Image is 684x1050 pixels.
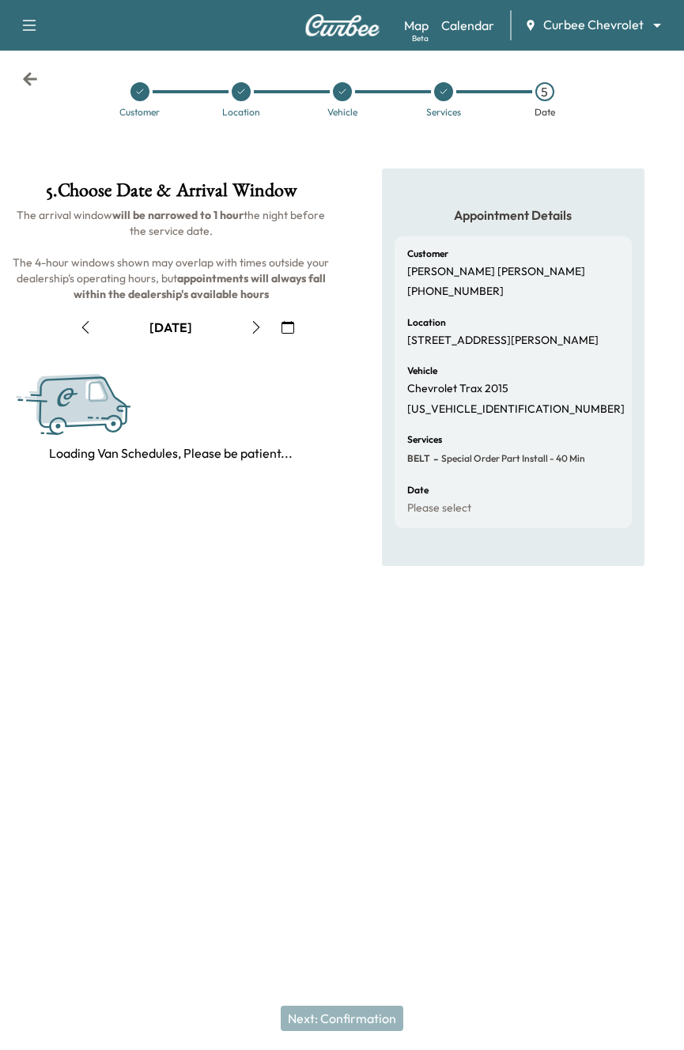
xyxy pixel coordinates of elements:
h6: Location [407,318,446,327]
h6: Services [407,435,442,444]
h6: Vehicle [407,366,437,376]
div: Beta [412,32,429,44]
p: [US_VEHICLE_IDENTIFICATION_NUMBER] [407,402,625,417]
h6: Customer [407,249,448,259]
p: [PHONE_NUMBER] [407,285,504,299]
p: [PERSON_NAME] [PERSON_NAME] [407,265,585,279]
div: Back [22,71,38,87]
div: Vehicle [327,108,357,117]
span: Special Order Part Install - 40 min [438,452,585,465]
p: Loading Van Schedules, Please be patient... [49,444,293,463]
p: Chevrolet Trax 2015 [407,382,508,396]
b: appointments will always fall within the dealership's available hours [74,271,328,301]
div: [DATE] [149,319,192,336]
img: Curbee Logo [304,14,380,36]
p: Please select [407,501,471,516]
div: Services [426,108,461,117]
span: - [430,451,438,466]
div: Customer [119,108,160,117]
p: [STREET_ADDRESS][PERSON_NAME] [407,334,599,348]
a: Calendar [441,16,494,35]
div: Location [222,108,260,117]
div: Date [535,108,555,117]
img: Curbee Service.svg [11,365,172,449]
a: MapBeta [404,16,429,35]
h6: Date [407,485,429,495]
span: The arrival window the night before the service date. The 4-hour windows shown may overlap with t... [13,208,331,301]
span: Curbee Chevrolet [543,16,644,34]
b: will be narrowed to 1 hour [112,208,244,222]
span: BELT [407,452,430,465]
h5: Appointment Details [395,206,632,224]
h1: 5 . Choose Date & Arrival Window [13,181,330,208]
div: 5 [535,82,554,101]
